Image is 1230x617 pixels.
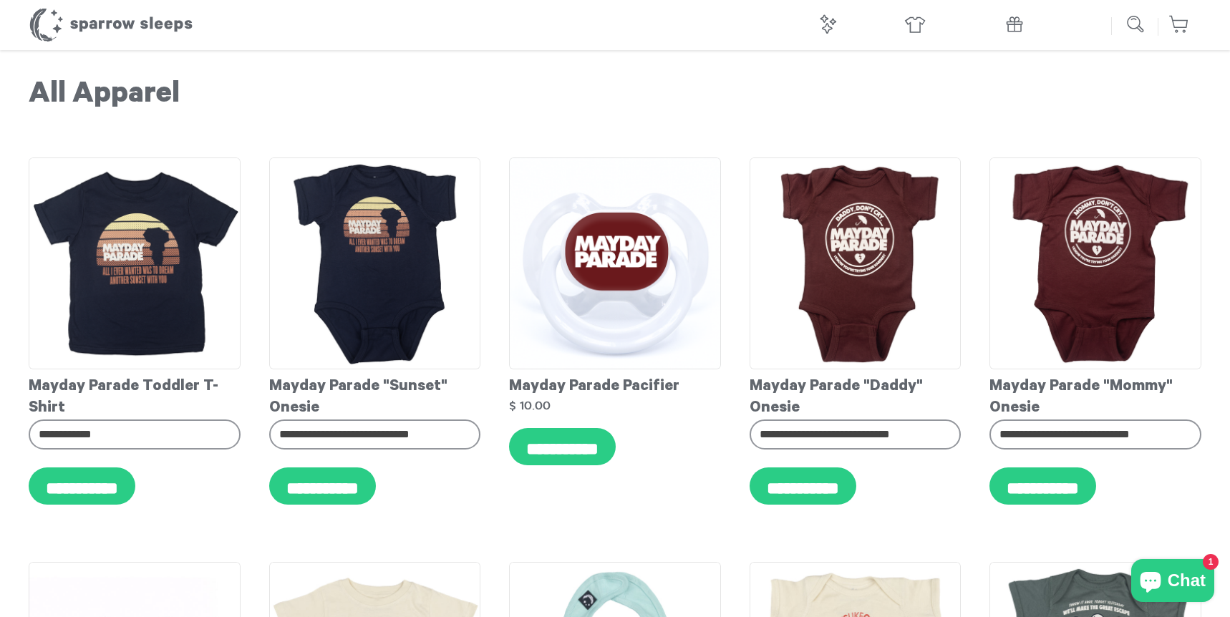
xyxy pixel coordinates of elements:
img: Mayday_Parade_-_Daddy_Onesie_grande.png [750,157,962,369]
img: MaydayParade-SunsetToddlerT-shirt_grande.png [29,157,241,369]
a: Apparel [904,11,986,42]
h1: Sparrow Sleeps [29,7,193,43]
div: Mayday Parade "Daddy" Onesie [750,369,962,419]
strong: $ 10.00 [509,399,551,412]
img: MaydayParadePacifierMockup_grande.png [509,157,721,369]
div: Mayday Parade Pacifier [509,369,721,398]
input: Submit [1122,10,1151,39]
a: 0 [1168,11,1201,42]
div: Mayday Parade "Sunset" Onesie [269,369,481,419]
inbox-online-store-chat: Shopify online store chat [1127,559,1219,606]
img: Mayday_Parade_-_Mommy_Onesie_grande.png [989,157,1201,369]
a: Music [817,11,886,42]
a: Gift Cards [1004,11,1100,42]
img: MaydayParade-SunsetOnesie_grande.png [269,157,481,369]
div: Mayday Parade "Mommy" Onesie [989,369,1201,419]
h1: All Apparel [29,79,1201,115]
div: Mayday Parade Toddler T-Shirt [29,369,241,419]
